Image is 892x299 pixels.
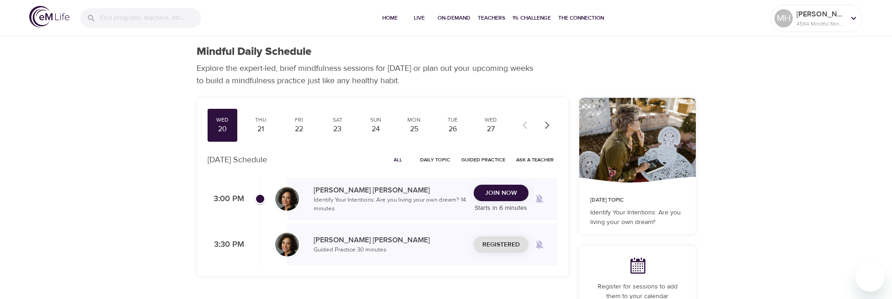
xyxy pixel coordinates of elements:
[364,124,387,134] div: 24
[314,235,466,246] p: [PERSON_NAME] [PERSON_NAME]
[208,239,244,251] p: 3:30 PM
[249,116,272,124] div: Thu
[384,153,413,167] button: All
[478,13,505,23] span: Teachers
[474,236,529,253] button: Registered
[197,45,311,59] h1: Mindful Daily Schedule
[100,8,201,28] input: Find programs, teachers, etc...
[529,188,550,210] span: Remind me when a class goes live every Wednesday at 3:00 PM
[516,155,554,164] span: Ask a Teacher
[513,153,557,167] button: Ask a Teacher
[774,9,793,27] div: MH
[326,124,349,134] div: 23
[387,155,409,164] span: All
[796,9,845,20] p: [PERSON_NAME] back East
[326,116,349,124] div: Sat
[513,13,551,23] span: 1% Challenge
[29,6,69,27] img: logo
[855,262,885,292] iframe: Button to launch messaging window
[461,155,505,164] span: Guided Practice
[288,116,310,124] div: Fri
[590,196,685,204] p: [DATE] Topic
[480,116,502,124] div: Wed
[417,153,454,167] button: Daily Topic
[208,154,267,166] p: [DATE] Schedule
[379,13,401,23] span: Home
[211,116,234,124] div: Wed
[441,116,464,124] div: Tue
[403,124,426,134] div: 25
[438,13,470,23] span: On-Demand
[474,185,529,202] button: Join Now
[558,13,604,23] span: The Connection
[590,208,685,227] p: Identify Your Intentions: Are you living your own dream?
[314,246,466,255] p: Guided Practice · 30 minutes
[364,116,387,124] div: Sun
[403,116,426,124] div: Mon
[485,187,517,199] span: Join Now
[249,124,272,134] div: 21
[529,234,550,256] span: Remind me when a class goes live every Wednesday at 3:30 PM
[474,203,529,213] p: Starts in 6 minutes
[441,124,464,134] div: 26
[458,153,509,167] button: Guided Practice
[796,20,845,28] p: 4584 Mindful Minutes
[288,124,310,134] div: 22
[197,62,539,87] p: Explore the expert-led, brief mindfulness sessions for [DATE] or plan out your upcoming weeks to ...
[275,233,299,256] img: Ninette_Hupp-min.jpg
[314,185,466,196] p: [PERSON_NAME] [PERSON_NAME]
[482,239,520,251] span: Registered
[420,155,450,164] span: Daily Topic
[275,187,299,211] img: Ninette_Hupp-min.jpg
[480,124,502,134] div: 27
[211,124,234,134] div: 20
[408,13,430,23] span: Live
[208,193,244,205] p: 3:00 PM
[314,196,466,214] p: Identify Your Intentions: Are you living your own dream? · 14 minutes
